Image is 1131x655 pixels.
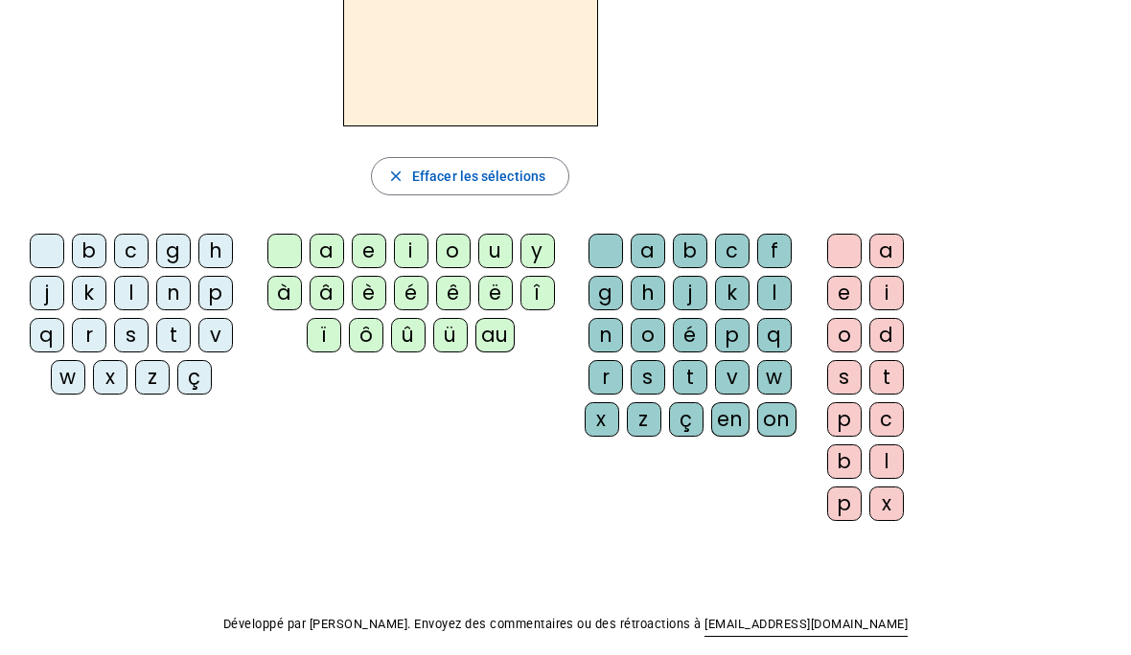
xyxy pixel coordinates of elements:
[827,402,862,437] div: p
[51,360,85,395] div: w
[310,234,344,268] div: a
[436,234,471,268] div: o
[412,165,545,188] span: Effacer les sélections
[869,486,904,521] div: x
[198,318,233,352] div: v
[520,276,555,310] div: î
[394,234,428,268] div: i
[673,234,707,268] div: b
[715,318,750,352] div: p
[673,276,707,310] div: j
[394,276,428,310] div: é
[177,360,212,395] div: ç
[827,486,862,521] div: p
[135,360,170,395] div: z
[631,276,665,310] div: h
[673,318,707,352] div: é
[114,276,149,310] div: l
[757,402,796,437] div: on
[715,234,750,268] div: c
[475,318,515,352] div: au
[371,157,569,195] button: Effacer les sélections
[757,234,792,268] div: f
[72,318,106,352] div: r
[827,444,862,479] div: b
[589,360,623,395] div: r
[267,276,302,310] div: à
[310,276,344,310] div: â
[869,402,904,437] div: c
[869,276,904,310] div: i
[869,360,904,395] div: t
[156,318,191,352] div: t
[757,276,792,310] div: l
[352,234,386,268] div: e
[436,276,471,310] div: ê
[156,276,191,310] div: n
[478,276,513,310] div: ë
[869,318,904,352] div: d
[631,360,665,395] div: s
[93,360,127,395] div: x
[30,318,64,352] div: q
[585,402,619,437] div: x
[198,234,233,268] div: h
[114,318,149,352] div: s
[352,276,386,310] div: è
[589,276,623,310] div: g
[589,318,623,352] div: n
[387,168,404,185] mat-icon: close
[827,360,862,395] div: s
[869,234,904,268] div: a
[15,613,1116,637] p: Développé par [PERSON_NAME]. Envoyez des commentaires ou des rétroactions à
[757,318,792,352] div: q
[478,234,513,268] div: u
[72,234,106,268] div: b
[715,360,750,395] div: v
[30,276,64,310] div: j
[391,318,426,352] div: û
[520,234,555,268] div: y
[307,318,341,352] div: ï
[433,318,468,352] div: ü
[631,318,665,352] div: o
[627,402,661,437] div: z
[827,318,862,352] div: o
[198,276,233,310] div: p
[72,276,106,310] div: k
[711,402,750,437] div: en
[349,318,383,352] div: ô
[673,360,707,395] div: t
[156,234,191,268] div: g
[869,444,904,479] div: l
[669,402,704,437] div: ç
[631,234,665,268] div: a
[757,360,792,395] div: w
[827,276,862,310] div: e
[715,276,750,310] div: k
[114,234,149,268] div: c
